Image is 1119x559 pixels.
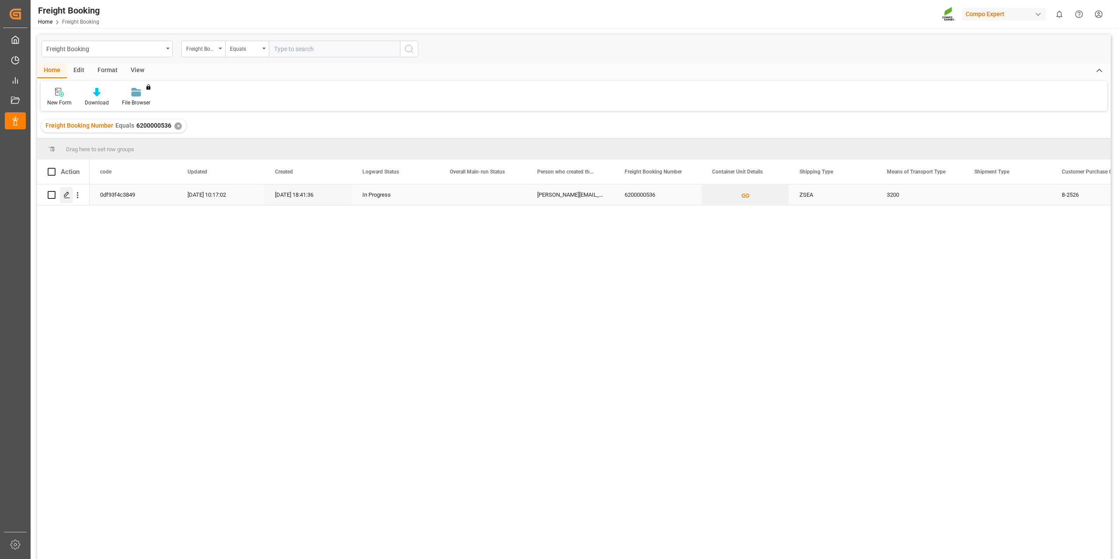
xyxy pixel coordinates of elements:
[625,169,682,175] span: Freight Booking Number
[186,43,216,53] div: Freight Booking Number
[47,99,72,107] div: New Form
[400,41,418,57] button: search button
[136,122,171,129] span: 6200000536
[45,122,113,129] span: Freight Booking Number
[37,63,67,78] div: Home
[712,169,763,175] span: Container Unit Details
[789,184,876,205] div: ZSEA
[614,184,702,205] div: 6200000536
[225,41,269,57] button: open menu
[90,184,177,205] div: 0df93f4c3849
[37,184,90,205] div: Press SPACE to select this row.
[124,63,151,78] div: View
[1049,4,1069,24] button: show 0 new notifications
[42,41,173,57] button: open menu
[362,185,429,205] div: In Progress
[174,122,182,130] div: ✕
[188,169,207,175] span: Updated
[181,41,225,57] button: open menu
[527,184,614,205] div: [PERSON_NAME][EMAIL_ADDRESS][DOMAIN_NAME]
[974,169,1009,175] span: Shipment Type
[38,4,100,17] div: Freight Booking
[450,169,505,175] span: Overall Main-run Status
[177,184,264,205] div: [DATE] 10:17:02
[537,169,596,175] span: Person who created the Object Mail Address
[799,169,833,175] span: Shipping Type
[275,169,293,175] span: Created
[962,6,1049,22] button: Compo Expert
[876,184,964,205] div: 3200
[67,63,91,78] div: Edit
[100,169,111,175] span: code
[85,99,109,107] div: Download
[887,169,945,175] span: Means of Transport Type
[362,169,399,175] span: Logward Status
[66,146,134,153] span: Drag here to set row groups
[962,8,1046,21] div: Compo Expert
[1069,4,1089,24] button: Help Center
[230,43,260,53] div: Equals
[46,43,163,54] div: Freight Booking
[264,184,352,205] div: [DATE] 18:41:36
[91,63,124,78] div: Format
[942,7,956,22] img: Screenshot%202023-09-29%20at%2010.02.21.png_1712312052.png
[61,168,80,176] div: Action
[115,122,134,129] span: Equals
[38,19,52,25] a: Home
[269,41,400,57] input: Type to search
